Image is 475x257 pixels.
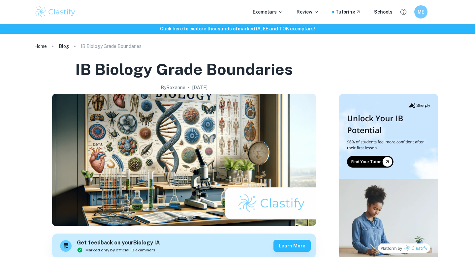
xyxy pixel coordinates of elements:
h2: [DATE] [192,84,207,91]
h1: IB Biology Grade Boundaries [75,59,293,80]
img: Clastify logo [34,5,76,18]
h6: Get feedback on your Biology IA [77,239,160,247]
a: Schools [374,8,393,16]
span: Marked only by official IB examiners [85,247,155,253]
p: Review [297,8,319,16]
a: Home [34,42,47,51]
a: Blog [59,42,69,51]
p: • [188,84,190,91]
button: Learn more [273,240,311,252]
h6: ME [417,8,425,16]
button: Help and Feedback [398,6,409,18]
img: IB Biology Grade Boundaries cover image [52,94,316,226]
h2: By Roxanne [161,84,185,91]
h6: Click here to explore thousands of marked IA, EE and TOK exemplars ! [1,25,474,32]
button: ME [414,5,427,18]
p: Exemplars [253,8,283,16]
a: Tutoring [335,8,361,16]
p: IB Biology Grade Boundaries [81,43,142,50]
